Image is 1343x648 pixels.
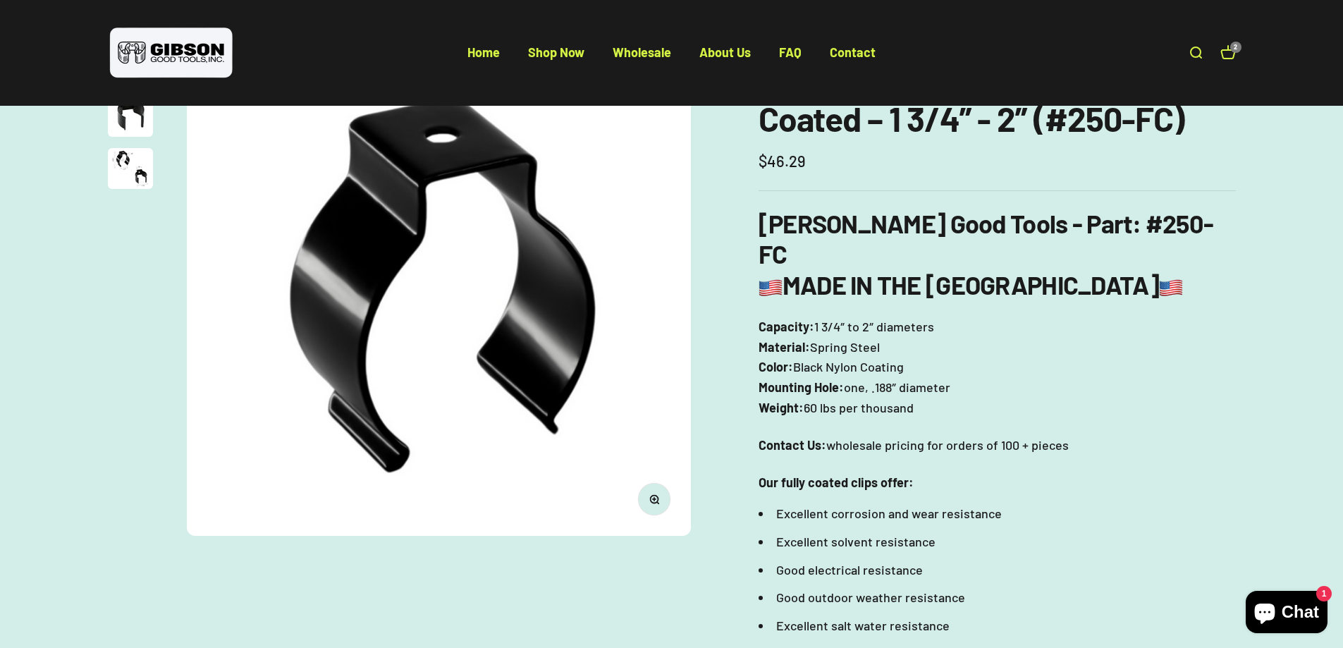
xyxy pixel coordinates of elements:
a: About Us [699,44,751,60]
strong: Our fully coated clips offer: [759,475,914,490]
b: Color: [759,359,793,374]
span: Black Nylon Coating [793,357,904,377]
img: close up of a spring steel gripper clip, tool clip, durable, secure holding, Excellent corrosion ... [108,88,153,137]
a: Contact [830,44,876,60]
span: Excellent solvent resistance [776,534,936,549]
a: FAQ [779,44,802,60]
p: wholesale pricing for orders of 100 + pieces [759,435,1236,456]
sale-price: $46.29 [759,149,806,173]
span: 1 3/4″ to 2″ diameters [814,317,934,337]
span: Good outdoor weather resistance [776,589,965,605]
strong: Contact Us: [759,437,826,453]
span: Spring Steel [810,337,880,357]
span: 60 lbs per thousand [804,398,914,418]
p: one, .188″ diameter [759,317,1236,418]
b: Mounting Hole: [759,379,844,395]
a: Shop Now [528,44,584,60]
a: Wholesale [613,44,671,60]
span: Excellent corrosion and wear resistance [776,506,1002,521]
span: Excellent salt water resistance [776,618,950,633]
inbox-online-store-chat: Shopify online store chat [1241,591,1332,637]
cart-count: 2 [1230,42,1241,53]
a: Home [467,44,500,60]
b: Material: [759,339,810,355]
button: Go to item 3 [108,148,153,193]
button: Go to item 2 [108,88,153,141]
b: [PERSON_NAME] Good Tools - Part: #250-FC [759,208,1214,269]
b: Weight: [759,400,804,415]
b: Capacity: [759,319,814,334]
img: Gripper clip, made & shipped from the USA! [187,32,691,536]
b: MADE IN THE [GEOGRAPHIC_DATA] [759,269,1183,300]
span: Good electrical resistance [776,562,923,577]
h1: Spring Steel Gripper Clip - Nylon Coated – 1 3/4” - 2” (#250-FC) [759,63,1236,137]
img: close up of a spring steel gripper clip, tool clip, durable, secure holding, Excellent corrosion ... [108,148,153,189]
